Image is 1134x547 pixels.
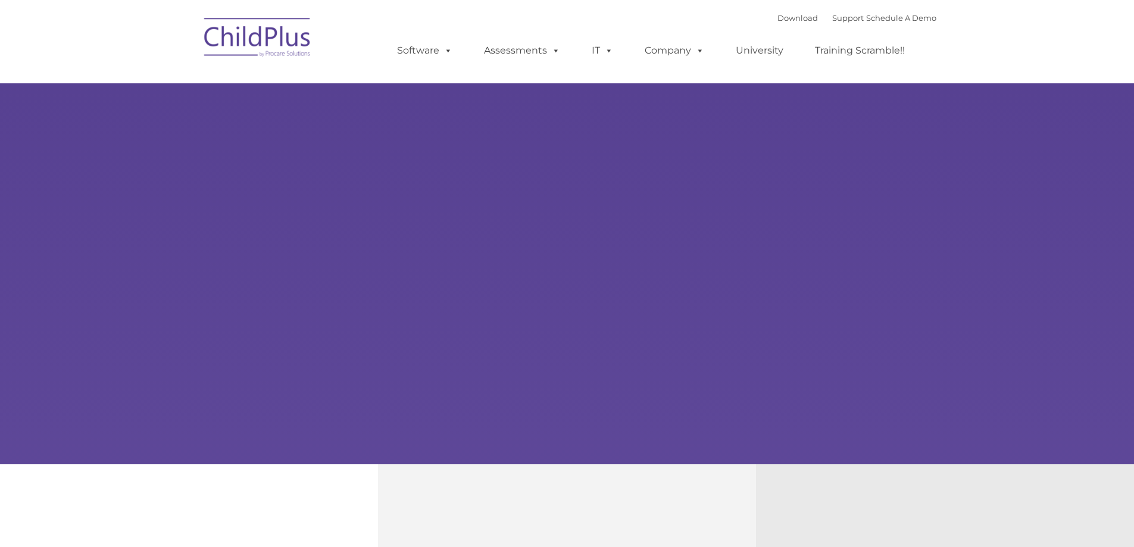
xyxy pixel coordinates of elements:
a: Schedule A Demo [866,13,936,23]
a: University [724,39,795,62]
a: Support [832,13,864,23]
img: ChildPlus by Procare Solutions [198,10,317,69]
a: Software [385,39,464,62]
a: Assessments [472,39,572,62]
a: Download [777,13,818,23]
font: | [777,13,936,23]
a: Training Scramble!! [803,39,917,62]
a: Company [633,39,716,62]
a: IT [580,39,625,62]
